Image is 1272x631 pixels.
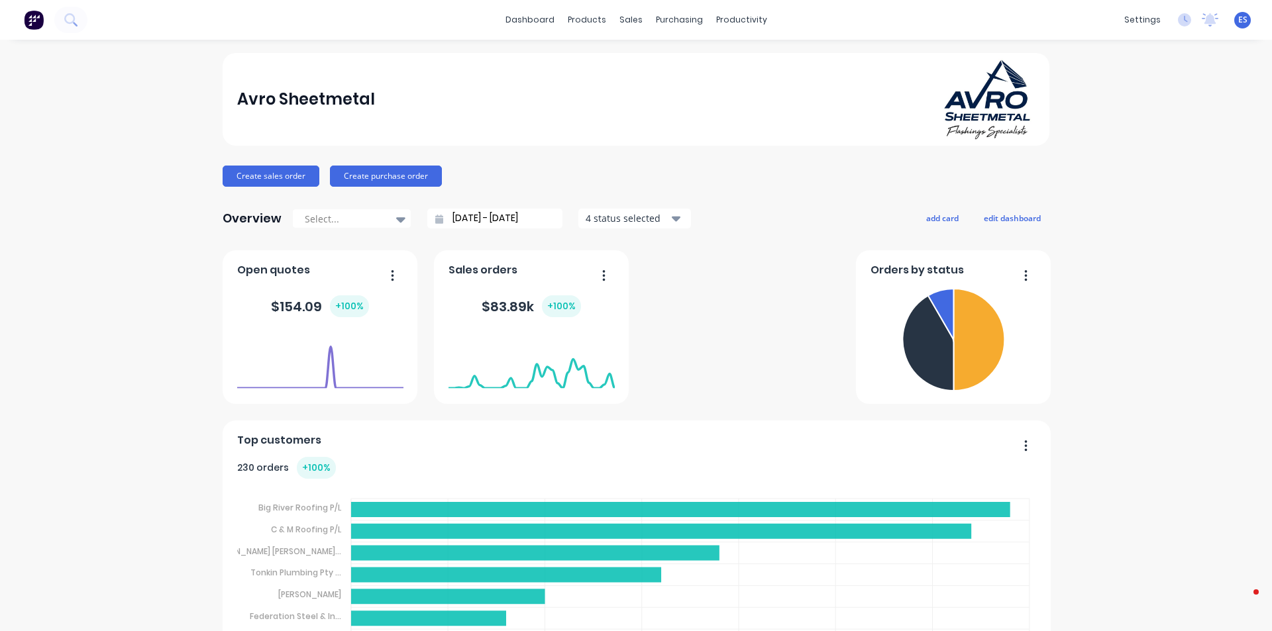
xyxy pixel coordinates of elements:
[918,209,967,226] button: add card
[237,262,310,278] span: Open quotes
[449,262,517,278] span: Sales orders
[975,209,1049,226] button: edit dashboard
[237,86,375,113] div: Avro Sheetmetal
[237,432,321,448] span: Top customers
[24,10,44,30] img: Factory
[613,10,649,30] div: sales
[271,295,369,317] div: $ 154.09
[330,295,369,317] div: + 100 %
[250,567,341,578] tspan: Tonkin Plumbing Pty ...
[499,10,561,30] a: dashboard
[578,209,691,228] button: 4 status selected
[542,295,581,317] div: + 100 %
[223,166,319,187] button: Create sales order
[586,211,669,225] div: 4 status selected
[237,457,336,479] div: 230 orders
[1227,586,1259,618] iframe: Intercom live chat
[278,589,341,600] tspan: [PERSON_NAME]
[207,545,341,556] tspan: [PERSON_NAME] [PERSON_NAME]...
[871,262,964,278] span: Orders by status
[297,457,336,479] div: + 100 %
[649,10,710,30] div: purchasing
[561,10,613,30] div: products
[942,58,1035,140] img: Avro Sheetmetal
[258,502,342,513] tspan: Big River Roofing P/L
[1118,10,1167,30] div: settings
[250,610,341,622] tspan: Federation Steel & In...
[1238,14,1247,26] span: ES
[330,166,442,187] button: Create purchase order
[482,295,581,317] div: $ 83.89k
[710,10,774,30] div: productivity
[223,205,282,232] div: Overview
[271,524,342,535] tspan: C & M Roofing P/L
